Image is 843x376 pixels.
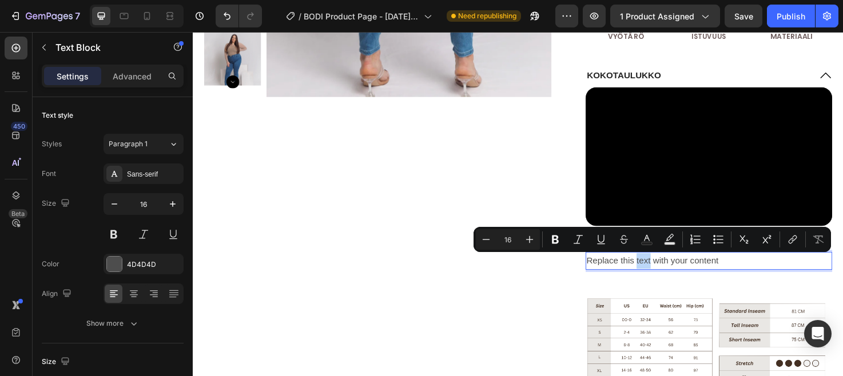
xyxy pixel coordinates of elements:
p: Text Block [55,41,153,54]
div: Open Intercom Messenger [804,320,832,347]
iframe: Video [414,59,675,205]
p: Replace this text with your content [415,234,674,250]
span: Need republishing [458,11,516,21]
div: Size [42,354,72,370]
div: Font [42,169,56,179]
div: Text style [42,110,73,121]
p: KOKOTAULUKKO [416,41,494,53]
div: Align [42,286,74,302]
p: 7 [75,9,80,23]
div: Editor contextual toolbar [474,227,831,252]
span: Save [734,11,753,21]
button: Publish [767,5,815,27]
div: Undo/Redo [216,5,262,27]
div: Show more [86,318,140,329]
div: Rich Text Editor. Editing area: main [414,39,496,54]
div: 4D4D4D [127,259,181,270]
span: Paragraph 1 [109,139,148,149]
div: Publish [777,10,805,22]
div: Rich Text Editor. Editing area: main [414,233,675,251]
span: / [299,10,301,22]
div: Size [42,196,72,211]
div: Styles [42,139,62,149]
span: 1 product assigned [620,10,694,22]
button: Paragraph 1 [104,134,184,154]
span: BODI Product Page - [DATE] 19:47:46 [304,10,419,22]
button: Save [725,5,762,27]
button: 7 [5,5,85,27]
iframe: Design area [193,32,843,376]
div: 450 [11,122,27,131]
p: Settings [57,70,89,82]
div: Sans-serif [127,169,181,179]
div: Beta [9,209,27,218]
button: Show more [42,313,184,334]
button: 1 product assigned [610,5,720,27]
p: Advanced [113,70,152,82]
div: Color [42,259,59,269]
